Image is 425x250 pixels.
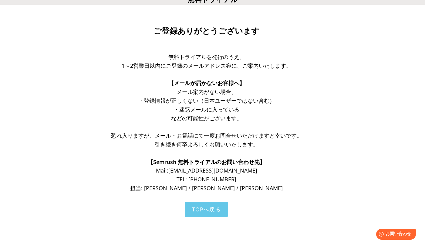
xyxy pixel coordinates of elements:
span: ・登録情報が正しくない（日本ユーザーではない含む） [138,97,275,104]
a: TOPへ戻る [185,202,228,217]
span: ・迷惑メールに入っている [174,106,239,113]
iframe: Help widget launcher [371,226,418,243]
span: 担当: [PERSON_NAME] / [PERSON_NAME] / [PERSON_NAME] [130,184,283,192]
span: TEL: [PHONE_NUMBER] [177,176,236,183]
span: 無料トライアルを発行のうえ、 [168,53,245,60]
span: 【Semrush 無料トライアルのお問い合わせ先】 [148,158,265,166]
span: Mail: [EMAIL_ADDRESS][DOMAIN_NAME] [156,167,257,174]
span: ご登録ありがとうございます [153,26,259,36]
span: TOPへ戻る [192,206,221,213]
span: 【メールが届かないお客様へ】 [168,79,245,87]
span: 引き続き何卒よろしくお願いいたします。 [155,141,258,148]
span: 1～2営業日以内にご登録のメールアドレス宛に、ご案内いたします。 [122,62,292,69]
span: などの可能性がございます。 [171,115,242,122]
span: メール案内がない場合、 [177,88,237,95]
span: 恐れ入りますが、メール・お電話にて一度お問合せいただけますと幸いです。 [111,132,302,139]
